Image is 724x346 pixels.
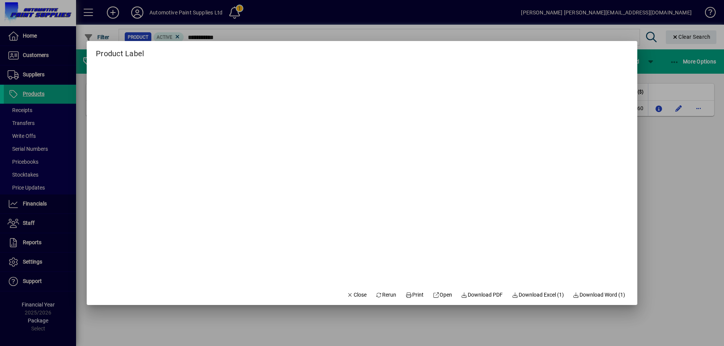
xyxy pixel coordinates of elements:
[402,288,427,302] button: Print
[570,288,629,302] button: Download Word (1)
[509,288,567,302] button: Download Excel (1)
[344,288,370,302] button: Close
[87,41,153,60] h2: Product Label
[405,291,424,299] span: Print
[347,291,367,299] span: Close
[430,288,455,302] a: Open
[376,291,397,299] span: Rerun
[512,291,564,299] span: Download Excel (1)
[573,291,626,299] span: Download Word (1)
[433,291,452,299] span: Open
[461,291,503,299] span: Download PDF
[458,288,506,302] a: Download PDF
